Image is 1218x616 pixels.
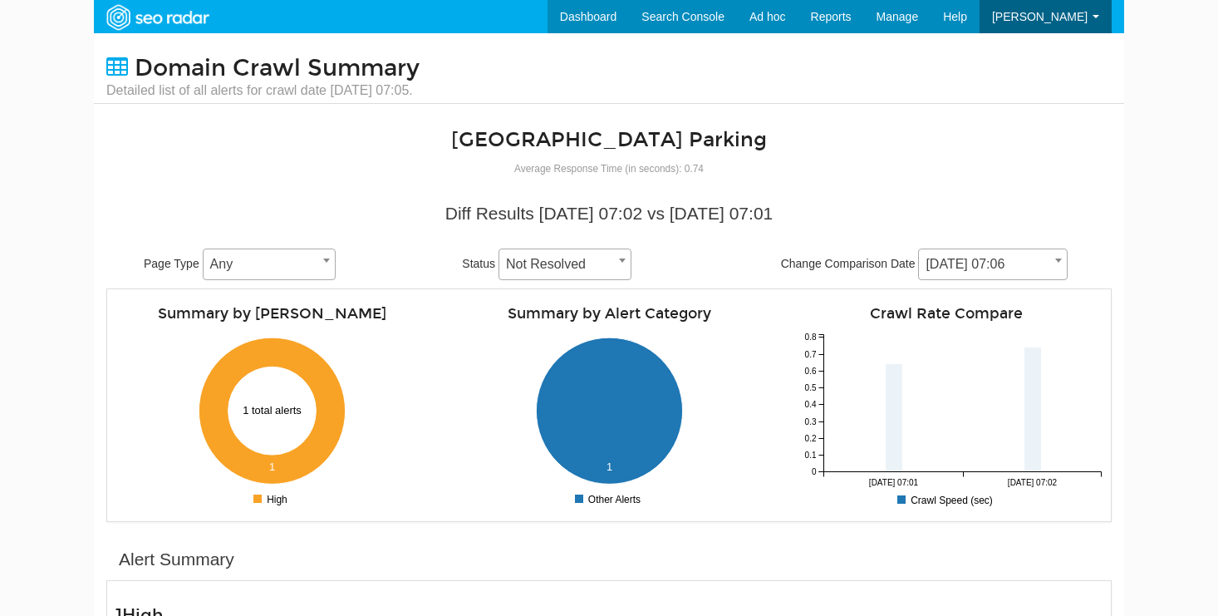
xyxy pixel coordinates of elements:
[943,10,967,23] span: Help
[918,249,1068,280] span: 10/07/2025 07:06
[805,383,817,392] tspan: 0.5
[204,253,335,276] span: Any
[805,434,817,443] tspan: 0.2
[790,306,1103,322] h4: Crawl Rate Compare
[812,467,817,476] tspan: 0
[203,249,336,280] span: Any
[805,451,817,460] tspan: 0.1
[514,163,704,175] small: Average Response Time (in seconds): 0.74
[805,400,817,409] tspan: 0.4
[119,547,234,572] div: Alert Summary
[243,404,302,416] text: 1 total alerts
[805,350,817,359] tspan: 0.7
[805,367,817,376] tspan: 0.6
[106,81,420,100] small: Detailed list of all alerts for crawl date [DATE] 07:05.
[992,10,1088,23] span: [PERSON_NAME]
[877,10,919,23] span: Manage
[462,257,495,270] span: Status
[805,417,817,426] tspan: 0.3
[498,249,631,280] span: Not Resolved
[115,306,428,322] h4: Summary by [PERSON_NAME]
[451,127,767,152] a: [GEOGRAPHIC_DATA] Parking
[1008,478,1058,487] tspan: [DATE] 07:02
[781,257,916,270] span: Change Comparison Date
[805,333,817,342] tspan: 0.8
[135,54,420,82] span: Domain Crawl Summary
[100,2,214,32] img: SEORadar
[453,306,765,322] h4: Summary by Alert Category
[749,10,786,23] span: Ad hoc
[119,201,1099,226] div: Diff Results [DATE] 07:02 vs [DATE] 07:01
[919,253,1067,276] span: 10/07/2025 07:06
[869,478,919,487] tspan: [DATE] 07:01
[811,10,852,23] span: Reports
[144,257,199,270] span: Page Type
[499,253,631,276] span: Not Resolved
